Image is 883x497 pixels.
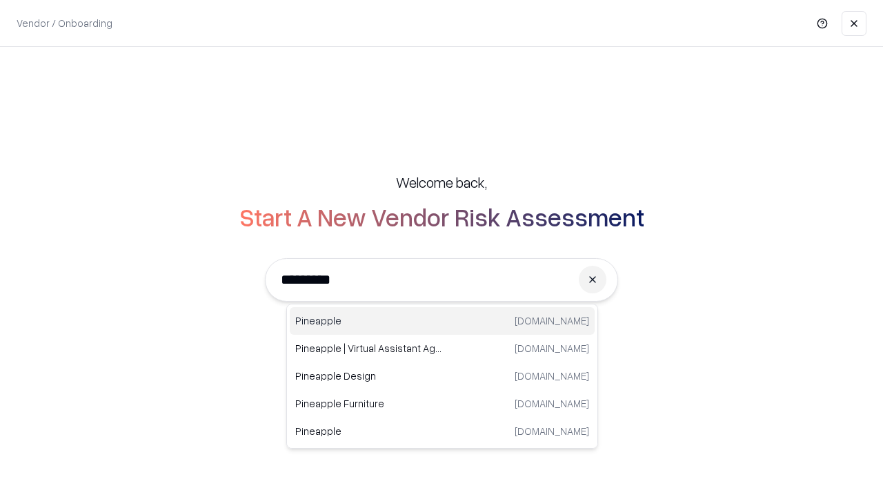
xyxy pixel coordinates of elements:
h2: Start A New Vendor Risk Assessment [239,203,644,231]
p: Pineapple | Virtual Assistant Agency [295,341,442,355]
p: [DOMAIN_NAME] [515,369,589,383]
p: Pineapple Furniture [295,396,442,411]
div: Suggestions [286,304,598,449]
p: [DOMAIN_NAME] [515,313,589,328]
p: Pineapple [295,313,442,328]
p: [DOMAIN_NAME] [515,424,589,438]
p: Pineapple Design [295,369,442,383]
h5: Welcome back, [396,173,487,192]
p: Vendor / Onboarding [17,16,112,30]
p: [DOMAIN_NAME] [515,396,589,411]
p: [DOMAIN_NAME] [515,341,589,355]
p: Pineapple [295,424,442,438]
